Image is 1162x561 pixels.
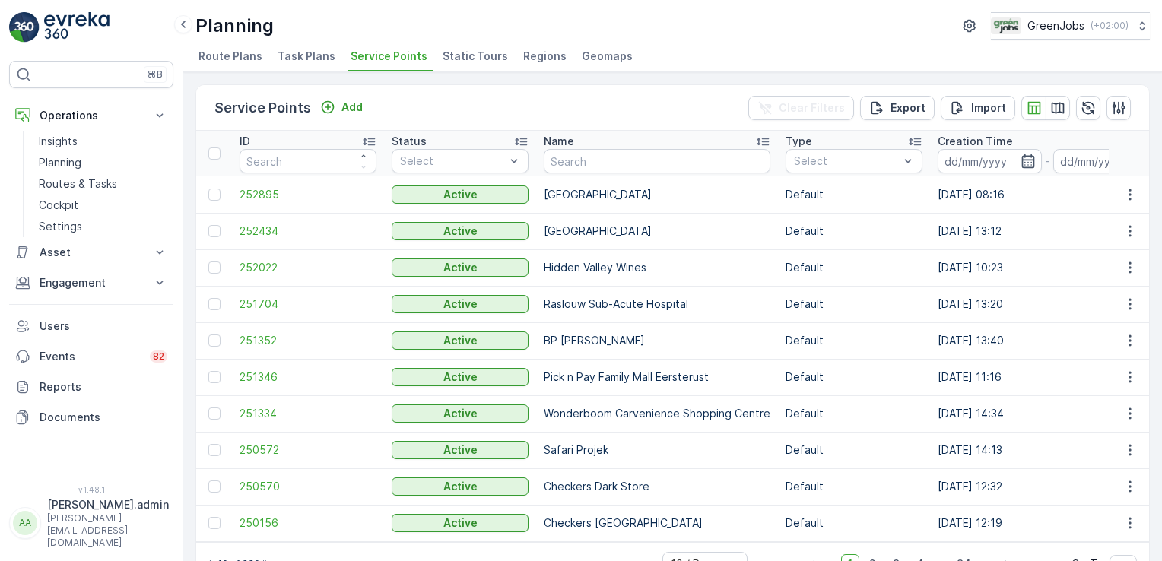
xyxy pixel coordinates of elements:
a: Events82 [9,341,173,372]
p: ID [240,134,250,149]
button: Active [392,368,529,386]
button: GreenJobs(+02:00) [991,12,1150,40]
span: Service Points [351,49,427,64]
div: Toggle Row Selected [208,480,221,493]
p: Export [891,100,925,116]
button: Active [392,331,529,350]
td: Default [778,213,930,249]
p: Active [443,479,478,494]
p: Service Points [214,97,311,119]
p: Active [443,442,478,458]
span: v 1.48.1 [9,485,173,494]
span: Regions [523,49,567,64]
button: Active [392,185,529,204]
p: Name [544,134,574,149]
td: Default [778,176,930,213]
p: Active [443,333,478,348]
a: Users [9,311,173,341]
span: Static Tours [443,49,508,64]
div: Toggle Row Selected [208,517,221,529]
span: 250156 [240,515,376,531]
div: Toggle Row Selected [208,298,221,310]
p: Active [443,187,478,202]
a: Settings [33,216,173,237]
p: - [1045,152,1050,170]
p: ⌘B [148,68,163,81]
input: dd/mm/yyyy [938,149,1042,173]
button: Active [392,477,529,496]
p: Engagement [40,275,143,290]
td: Default [778,249,930,286]
p: Creation Time [938,134,1013,149]
div: Toggle Row Selected [208,261,221,274]
p: Planning [195,14,274,38]
p: Cockpit [39,198,78,213]
button: Active [392,404,529,423]
td: Default [778,468,930,505]
td: BP [PERSON_NAME] [536,322,778,359]
td: Pick n Pay Family Mall Eersterust [536,359,778,395]
button: Clear Filters [748,96,854,120]
p: Active [443,260,478,275]
span: Route Plans [198,49,262,64]
p: Documents [40,410,167,425]
p: Planning [39,155,81,170]
div: AA [13,511,37,535]
p: Asset [40,245,143,260]
td: Safari Projek [536,432,778,468]
td: Checkers [GEOGRAPHIC_DATA] [536,505,778,541]
p: Active [443,406,478,421]
p: Reports [40,379,167,395]
p: Users [40,319,167,334]
a: Planning [33,152,173,173]
a: 252434 [240,223,376,239]
button: Asset [9,237,173,268]
button: Active [392,295,529,313]
td: [GEOGRAPHIC_DATA] [536,213,778,249]
img: Green_Jobs_Logo.png [991,17,1021,34]
button: Active [392,441,529,459]
span: 251334 [240,406,376,421]
p: 82 [153,350,164,363]
p: Operations [40,108,143,123]
a: 251352 [240,333,376,348]
p: Routes & Tasks [39,176,117,192]
a: 250572 [240,442,376,458]
td: [GEOGRAPHIC_DATA] [536,176,778,213]
p: Status [392,134,427,149]
button: Import [941,96,1015,120]
input: dd/mm/yyyy [1053,149,1157,173]
a: 251346 [240,369,376,385]
button: AA[PERSON_NAME].admin[PERSON_NAME][EMAIL_ADDRESS][DOMAIN_NAME] [9,497,173,549]
p: Insights [39,134,78,149]
p: [PERSON_NAME][EMAIL_ADDRESS][DOMAIN_NAME] [47,512,169,549]
div: Toggle Row Selected [208,334,221,347]
td: Default [778,322,930,359]
button: Engagement [9,268,173,298]
a: Routes & Tasks [33,173,173,195]
button: Active [392,258,529,277]
p: GreenJobs [1027,18,1084,33]
span: Task Plans [278,49,335,64]
p: Active [443,515,478,531]
div: Toggle Row Selected [208,189,221,201]
td: Wonderboom Carvenience Shopping Centre [536,395,778,432]
input: Search [240,149,376,173]
a: 251704 [240,296,376,312]
p: Events [40,349,141,364]
div: Toggle Row Selected [208,407,221,420]
td: Default [778,286,930,322]
input: Search [544,149,770,173]
td: Default [778,432,930,468]
a: 252895 [240,187,376,202]
td: Default [778,359,930,395]
a: 252022 [240,260,376,275]
p: Settings [39,219,82,234]
p: Add [341,100,363,115]
p: [PERSON_NAME].admin [47,497,169,512]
